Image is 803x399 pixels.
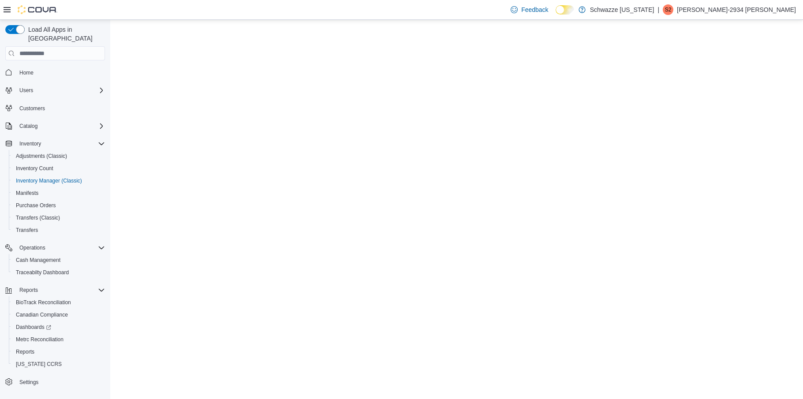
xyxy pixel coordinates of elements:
[12,334,105,345] span: Metrc Reconciliation
[16,348,34,355] span: Reports
[16,324,51,331] span: Dashboards
[12,151,105,161] span: Adjustments (Classic)
[12,213,63,223] a: Transfers (Classic)
[12,267,72,278] a: Traceabilty Dashboard
[16,285,41,295] button: Reports
[12,322,55,332] a: Dashboards
[9,333,108,346] button: Metrc Reconciliation
[2,138,108,150] button: Inventory
[16,269,69,276] span: Traceabilty Dashboard
[9,224,108,236] button: Transfers
[12,188,42,198] a: Manifests
[12,310,105,320] span: Canadian Compliance
[12,225,41,235] a: Transfers
[16,103,49,114] a: Customers
[16,214,60,221] span: Transfers (Classic)
[12,188,105,198] span: Manifests
[9,199,108,212] button: Purchase Orders
[16,138,105,149] span: Inventory
[665,4,672,15] span: S2
[16,67,105,78] span: Home
[9,296,108,309] button: BioTrack Reconciliation
[19,379,38,386] span: Settings
[2,284,108,296] button: Reports
[16,311,68,318] span: Canadian Compliance
[16,177,82,184] span: Inventory Manager (Classic)
[16,103,105,114] span: Customers
[16,138,45,149] button: Inventory
[19,69,34,76] span: Home
[2,242,108,254] button: Operations
[12,225,105,235] span: Transfers
[16,377,42,388] a: Settings
[12,267,105,278] span: Traceabilty Dashboard
[19,87,33,94] span: Users
[657,4,659,15] p: |
[16,299,71,306] span: BioTrack Reconciliation
[16,242,105,253] span: Operations
[9,254,108,266] button: Cash Management
[12,151,71,161] a: Adjustments (Classic)
[12,200,105,211] span: Purchase Orders
[12,255,64,265] a: Cash Management
[9,346,108,358] button: Reports
[2,120,108,132] button: Catalog
[9,309,108,321] button: Canadian Compliance
[9,175,108,187] button: Inventory Manager (Classic)
[16,257,60,264] span: Cash Management
[12,200,60,211] a: Purchase Orders
[16,165,53,172] span: Inventory Count
[12,334,67,345] a: Metrc Reconciliation
[16,121,41,131] button: Catalog
[9,212,108,224] button: Transfers (Classic)
[16,227,38,234] span: Transfers
[521,5,548,14] span: Feedback
[2,66,108,78] button: Home
[663,4,673,15] div: Steven-2934 Fuentes
[16,85,105,96] span: Users
[9,321,108,333] a: Dashboards
[9,358,108,370] button: [US_STATE] CCRS
[16,377,105,388] span: Settings
[16,153,67,160] span: Adjustments (Classic)
[556,5,574,15] input: Dark Mode
[2,376,108,388] button: Settings
[9,187,108,199] button: Manifests
[12,175,86,186] a: Inventory Manager (Classic)
[12,255,105,265] span: Cash Management
[12,163,105,174] span: Inventory Count
[16,202,56,209] span: Purchase Orders
[16,121,105,131] span: Catalog
[16,285,105,295] span: Reports
[12,359,65,369] a: [US_STATE] CCRS
[18,5,57,14] img: Cova
[12,322,105,332] span: Dashboards
[12,175,105,186] span: Inventory Manager (Classic)
[12,163,57,174] a: Inventory Count
[16,67,37,78] a: Home
[12,310,71,320] a: Canadian Compliance
[9,266,108,279] button: Traceabilty Dashboard
[2,102,108,115] button: Customers
[16,336,63,343] span: Metrc Reconciliation
[12,297,75,308] a: BioTrack Reconciliation
[677,4,796,15] p: [PERSON_NAME]-2934 [PERSON_NAME]
[19,287,38,294] span: Reports
[12,347,38,357] a: Reports
[2,84,108,97] button: Users
[19,123,37,130] span: Catalog
[12,359,105,369] span: Washington CCRS
[12,213,105,223] span: Transfers (Classic)
[12,347,105,357] span: Reports
[16,85,37,96] button: Users
[9,150,108,162] button: Adjustments (Classic)
[9,162,108,175] button: Inventory Count
[19,105,45,112] span: Customers
[12,297,105,308] span: BioTrack Reconciliation
[25,25,105,43] span: Load All Apps in [GEOGRAPHIC_DATA]
[19,140,41,147] span: Inventory
[19,244,45,251] span: Operations
[507,1,552,19] a: Feedback
[16,242,49,253] button: Operations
